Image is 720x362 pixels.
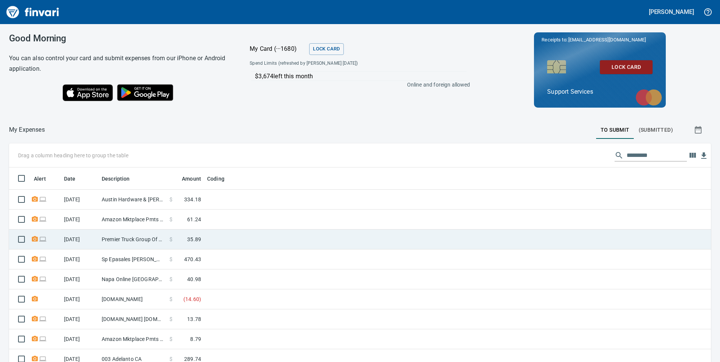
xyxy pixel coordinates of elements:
[31,297,39,301] span: Receipt Required
[313,45,340,53] span: Lock Card
[99,230,166,249] td: Premier Truck Group Of Portland OR
[187,236,201,243] span: 35.89
[184,196,201,203] span: 334.18
[169,216,172,223] span: $
[169,275,172,283] span: $
[169,236,172,243] span: $
[64,174,85,183] span: Date
[244,81,470,88] p: Online and foreign allowed
[61,329,99,349] td: [DATE]
[207,174,234,183] span: Coding
[647,6,696,18] button: [PERSON_NAME]
[99,249,166,269] td: Sp Epasales [PERSON_NAME] [GEOGRAPHIC_DATA]
[183,295,201,303] span: ( 14.60 )
[34,174,46,183] span: Alert
[61,210,99,230] td: [DATE]
[63,84,113,101] img: Download on the App Store
[39,277,47,281] span: Online transaction
[172,174,201,183] span: Amount
[61,309,99,329] td: [DATE]
[31,356,39,361] span: Receipt Required
[9,125,45,134] nav: breadcrumb
[39,197,47,202] span: Online transaction
[606,62,647,72] span: Lock Card
[309,43,343,55] button: Lock Card
[99,210,166,230] td: Amazon Mktplace Pmts [DOMAIN_NAME][URL] WA
[31,277,39,281] span: Receipt Required
[99,269,166,289] td: Napa Online [GEOGRAPHIC_DATA] [GEOGRAPHIC_DATA]
[169,335,172,343] span: $
[250,60,413,67] span: Spend Limits (refreshed by [PERSON_NAME] [DATE])
[39,356,47,361] span: Online transaction
[18,152,128,159] p: Drag a column heading here to group the table
[187,315,201,323] span: 13.78
[182,174,201,183] span: Amount
[31,316,39,321] span: Receipt Required
[567,36,647,43] span: [EMAIL_ADDRESS][DOMAIN_NAME]
[698,150,709,161] button: Download table
[61,190,99,210] td: [DATE]
[187,216,201,223] span: 61.24
[99,190,166,210] td: Austin Hardware & [PERSON_NAME] Summit [GEOGRAPHIC_DATA]
[39,316,47,321] span: Online transaction
[99,329,166,349] td: Amazon Mktplace Pmts [DOMAIN_NAME][URL] WA
[31,197,39,202] span: Receipt Required
[687,150,698,161] button: Choose columns to display
[542,36,658,44] p: Receipts to:
[31,237,39,242] span: Receipt Required
[9,125,45,134] p: My Expenses
[250,44,306,53] p: My Card (···1680)
[639,125,673,135] span: (Submitted)
[632,85,666,110] img: mastercard.svg
[5,3,61,21] img: Finvari
[169,256,172,263] span: $
[61,269,99,289] td: [DATE]
[113,80,178,105] img: Get it on Google Play
[649,8,694,16] h5: [PERSON_NAME]
[61,289,99,309] td: [DATE]
[687,121,711,139] button: Show transactions within a particular date range
[99,289,166,309] td: [DOMAIN_NAME]
[39,257,47,262] span: Online transaction
[187,275,201,283] span: 40.98
[31,257,39,262] span: Receipt Required
[600,60,653,74] button: Lock Card
[39,217,47,222] span: Online transaction
[601,125,630,135] span: To Submit
[9,33,231,44] h3: Good Morning
[64,174,76,183] span: Date
[31,336,39,341] span: Receipt Required
[102,174,130,183] span: Description
[61,230,99,249] td: [DATE]
[39,336,47,341] span: Online transaction
[255,72,466,81] p: $3,674 left this month
[547,87,653,96] p: Support Services
[207,174,224,183] span: Coding
[61,249,99,269] td: [DATE]
[169,295,172,303] span: $
[39,237,47,242] span: Online transaction
[99,309,166,329] td: [DOMAIN_NAME] [DOMAIN_NAME][URL] WA
[169,315,172,323] span: $
[9,53,231,74] h6: You can also control your card and submit expenses from our iPhone or Android application.
[169,196,172,203] span: $
[102,174,140,183] span: Description
[184,256,201,263] span: 470.43
[190,335,201,343] span: 8.79
[34,174,56,183] span: Alert
[31,217,39,222] span: Receipt Required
